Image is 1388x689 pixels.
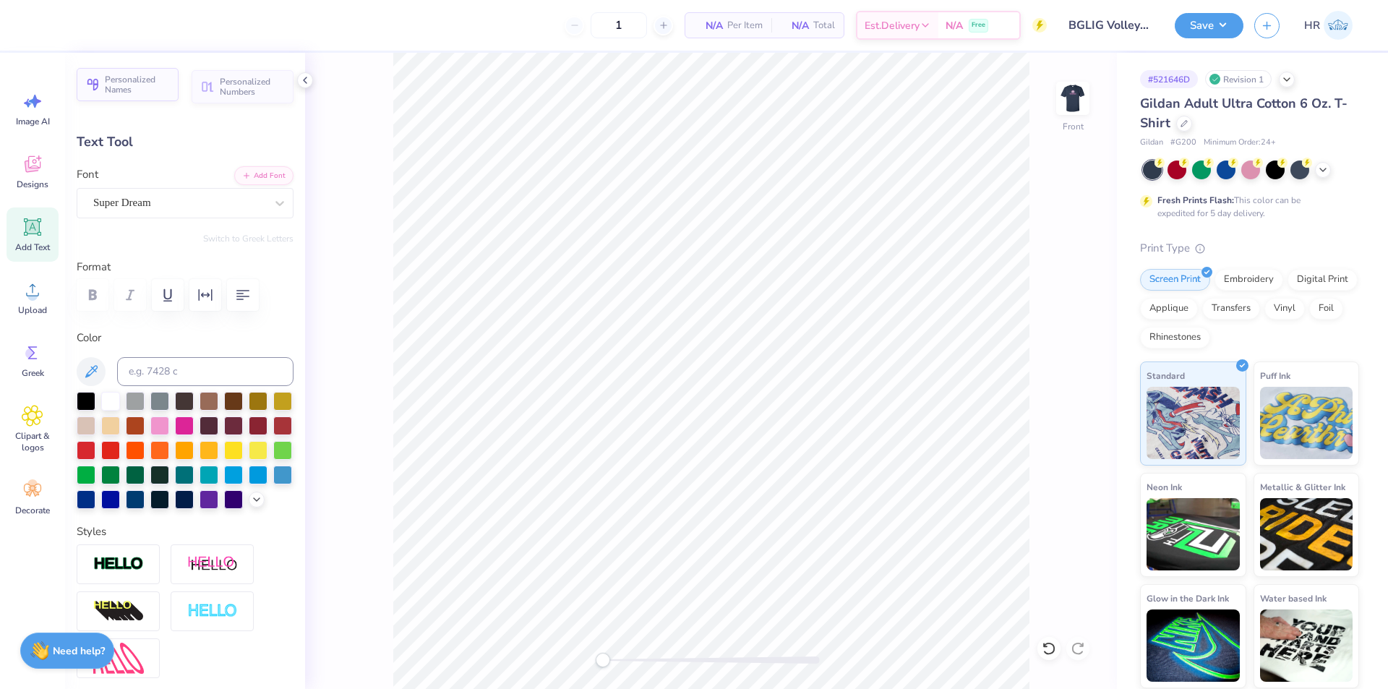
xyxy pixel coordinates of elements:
[203,233,294,244] button: Switch to Greek Letters
[1298,11,1359,40] a: HR
[187,555,238,573] img: Shadow
[77,523,106,540] label: Styles
[220,77,285,97] span: Personalized Numbers
[15,241,50,253] span: Add Text
[1260,479,1345,495] span: Metallic & Glitter Ink
[1175,13,1243,38] button: Save
[77,166,98,183] label: Font
[1260,591,1327,606] span: Water based Ink
[1264,298,1305,320] div: Vinyl
[1140,137,1163,149] span: Gildan
[1147,609,1240,682] img: Glow in the Dark Ink
[813,18,835,33] span: Total
[780,18,809,33] span: N/A
[1147,591,1229,606] span: Glow in the Dark Ink
[1309,298,1343,320] div: Foil
[192,70,294,103] button: Personalized Numbers
[596,653,610,667] div: Accessibility label
[1063,120,1084,133] div: Front
[93,600,144,623] img: 3D Illusion
[77,330,294,346] label: Color
[1147,498,1240,570] img: Neon Ink
[1260,498,1353,570] img: Metallic & Glitter Ink
[1147,479,1182,495] span: Neon Ink
[1205,70,1272,88] div: Revision 1
[1140,298,1198,320] div: Applique
[77,68,179,101] button: Personalized Names
[1058,11,1164,40] input: Untitled Design
[972,20,985,30] span: Free
[1058,84,1087,113] img: Front
[1260,609,1353,682] img: Water based Ink
[1214,269,1283,291] div: Embroidery
[1304,17,1320,34] span: HR
[9,430,56,453] span: Clipart & logos
[591,12,647,38] input: – –
[946,18,963,33] span: N/A
[865,18,920,33] span: Est. Delivery
[105,74,170,95] span: Personalized Names
[1140,240,1359,257] div: Print Type
[15,505,50,516] span: Decorate
[1202,298,1260,320] div: Transfers
[1204,137,1276,149] span: Minimum Order: 24 +
[694,18,723,33] span: N/A
[1140,269,1210,291] div: Screen Print
[1260,387,1353,459] img: Puff Ink
[77,132,294,152] div: Text Tool
[1147,387,1240,459] img: Standard
[1157,194,1234,206] strong: Fresh Prints Flash:
[727,18,763,33] span: Per Item
[1324,11,1353,40] img: Hazel Del Rosario
[1157,194,1335,220] div: This color can be expedited for 5 day delivery.
[53,644,105,658] strong: Need help?
[117,357,294,386] input: e.g. 7428 c
[1147,368,1185,383] span: Standard
[1140,95,1348,132] span: Gildan Adult Ultra Cotton 6 Oz. T-Shirt
[16,116,50,127] span: Image AI
[1260,368,1290,383] span: Puff Ink
[93,643,144,674] img: Free Distort
[234,166,294,185] button: Add Font
[18,304,47,316] span: Upload
[1170,137,1196,149] span: # G200
[93,556,144,573] img: Stroke
[1288,269,1358,291] div: Digital Print
[77,259,294,275] label: Format
[1140,70,1198,88] div: # 521646D
[22,367,44,379] span: Greek
[17,179,48,190] span: Designs
[1140,327,1210,348] div: Rhinestones
[187,603,238,620] img: Negative Space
